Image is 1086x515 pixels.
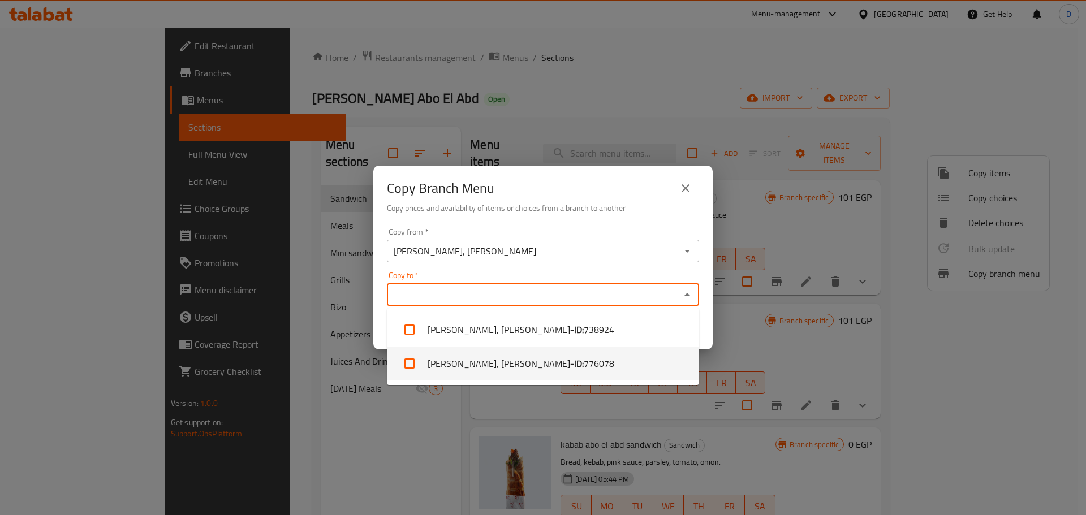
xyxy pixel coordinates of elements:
span: 776078 [584,357,614,370]
li: [PERSON_NAME], [PERSON_NAME] [387,347,699,380]
h6: Copy prices and availability of items or choices from a branch to another [387,202,699,214]
button: Close [679,287,695,302]
li: [PERSON_NAME], [PERSON_NAME] [387,313,699,347]
span: 738924 [584,323,614,336]
button: close [672,175,699,202]
b: - ID: [570,357,584,370]
b: - ID: [570,323,584,336]
button: Open [679,243,695,259]
h2: Copy Branch Menu [387,179,494,197]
